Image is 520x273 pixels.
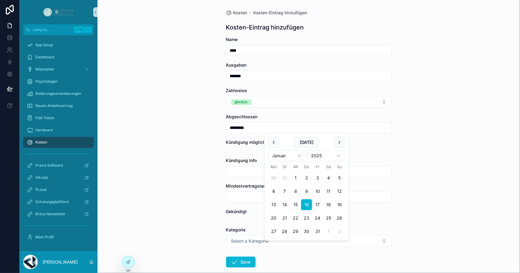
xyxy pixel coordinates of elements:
button: Sonntag, 2. Februar 2025 [334,226,345,237]
span: Hardware [35,128,53,133]
span: Kündigung möglich [226,140,266,145]
span: Kosten [35,140,47,145]
button: Dienstag, 21. Januar 2025 [279,213,290,224]
th: Montag [268,164,279,170]
span: Schulungsplattform [35,199,69,204]
button: Freitag, 10. Januar 2025 [312,186,323,197]
a: Dashboard [23,52,94,63]
button: Samstag, 4. Januar 2025 [323,173,334,184]
span: Praxis Software [35,163,63,168]
button: Sonntag, 26. Januar 2025 [334,213,345,224]
button: Donnerstag, 30. Januar 2025 [301,226,312,237]
span: Psychologen [35,79,58,84]
a: Praxis Software [23,160,94,171]
button: Dienstag, 7. Januar 2025 [279,186,290,197]
a: Vikunja [23,172,94,183]
button: Donnerstag, 9. Januar 2025 [301,186,312,197]
div: jährlich [235,99,248,105]
th: Mittwoch [290,164,301,170]
span: Name [226,37,238,42]
button: Freitag, 24. Januar 2025 [312,213,323,224]
span: Dashboard [35,55,54,60]
span: Änderungsvereinbarungen [35,91,81,96]
th: Samstag [323,164,334,170]
span: Select a Kategorie [231,238,269,244]
a: Kosten [226,10,247,16]
span: Neuen Arbeitsvertrag [35,103,73,108]
button: Dienstag, 28. Januar 2025 [279,226,290,237]
a: PLoud [23,184,94,195]
a: Neuen Arbeitsvertrag [23,100,94,111]
button: Jump to...CtrlK [23,24,94,35]
th: Sonntag [334,164,345,170]
button: Freitag, 31. Januar 2025 [312,226,323,237]
button: Freitag, 17. Januar 2025 [312,199,323,210]
button: Sonntag, 12. Januar 2025 [334,186,345,197]
span: Kosten [233,10,247,16]
span: Fobi Token [35,116,54,120]
button: Montag, 6. Januar 2025 [268,186,279,197]
span: Jump to... [33,27,71,32]
button: Montag, 27. Januar 2025 [268,226,279,237]
button: Mittwoch, 22. Januar 2025 [290,213,301,224]
span: Mindestvertragslaufzeit [226,183,275,188]
button: Sonntag, 19. Januar 2025 [334,199,345,210]
img: App logo [42,7,74,17]
button: Select Button [226,96,392,108]
button: Mittwoch, 15. Januar 2025 [290,199,301,210]
a: Psychologen [23,76,94,87]
span: Mein Profil [35,235,54,240]
span: K [86,27,91,32]
button: Donnerstag, 23. Januar 2025 [301,213,312,224]
th: Freitag [312,164,323,170]
a: Kosten [23,137,94,148]
span: Kategorie [226,227,246,232]
span: Vikunja [35,175,48,180]
button: Montag, 30. Dezember 2024 [268,173,279,184]
a: Änderungsvereinbarungen [23,88,94,99]
button: Samstag, 25. Januar 2025 [323,213,334,224]
span: Kündigung Info [226,158,257,163]
button: Dienstag, 14. Januar 2025 [279,199,290,210]
button: Samstag, 11. Januar 2025 [323,186,334,197]
button: Select Button [226,235,392,247]
a: Schulungsplattform [23,196,94,207]
button: Montag, 20. Januar 2025 [268,213,279,224]
a: Kosten-Eintrag hinzufügen [253,10,307,16]
div: scrollable content [19,35,97,251]
span: Gekündigt [226,209,247,214]
button: Mittwoch, 29. Januar 2025 [290,226,301,237]
span: App Setup [35,43,53,47]
a: Hardware [23,125,94,136]
th: Dienstag [279,164,290,170]
button: Freitag, 3. Januar 2025 [312,173,323,184]
span: Ctrl [74,27,85,33]
table: Januar 2025 [268,164,345,237]
span: Mitarbeiter [35,67,55,72]
a: Mitarbeiter [23,64,94,75]
button: Sonntag, 5. Januar 2025 [334,173,345,184]
a: Fobi Token [23,112,94,123]
a: App Setup [23,40,94,50]
button: Donnerstag, 2. Januar 2025 [301,173,312,184]
a: Mein Profil [23,232,94,243]
button: Save [226,257,256,268]
button: Mittwoch, 1. Januar 2025 [290,173,301,184]
button: [DATE] [295,137,319,148]
button: Donnerstag, 16. Januar 2025, selected [301,199,312,210]
h1: Kosten-Eintrag hinzufügen [226,23,304,32]
a: Brevo Newsletter [23,209,94,219]
button: Samstag, 1. Februar 2025 [323,226,334,237]
button: Samstag, 18. Januar 2025 [323,199,334,210]
button: Dienstag, 31. Dezember 2024 [279,173,290,184]
p: [PERSON_NAME] [43,259,78,265]
button: Montag, 13. Januar 2025 [268,199,279,210]
span: Abgeschlossen [226,114,258,119]
span: Ausgaben [226,62,247,67]
span: PLoud [35,187,46,192]
th: Donnerstag [301,164,312,170]
span: Brevo Newsletter [35,212,65,216]
span: Zahlweise [226,88,247,93]
button: Mittwoch, 8. Januar 2025 [290,186,301,197]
